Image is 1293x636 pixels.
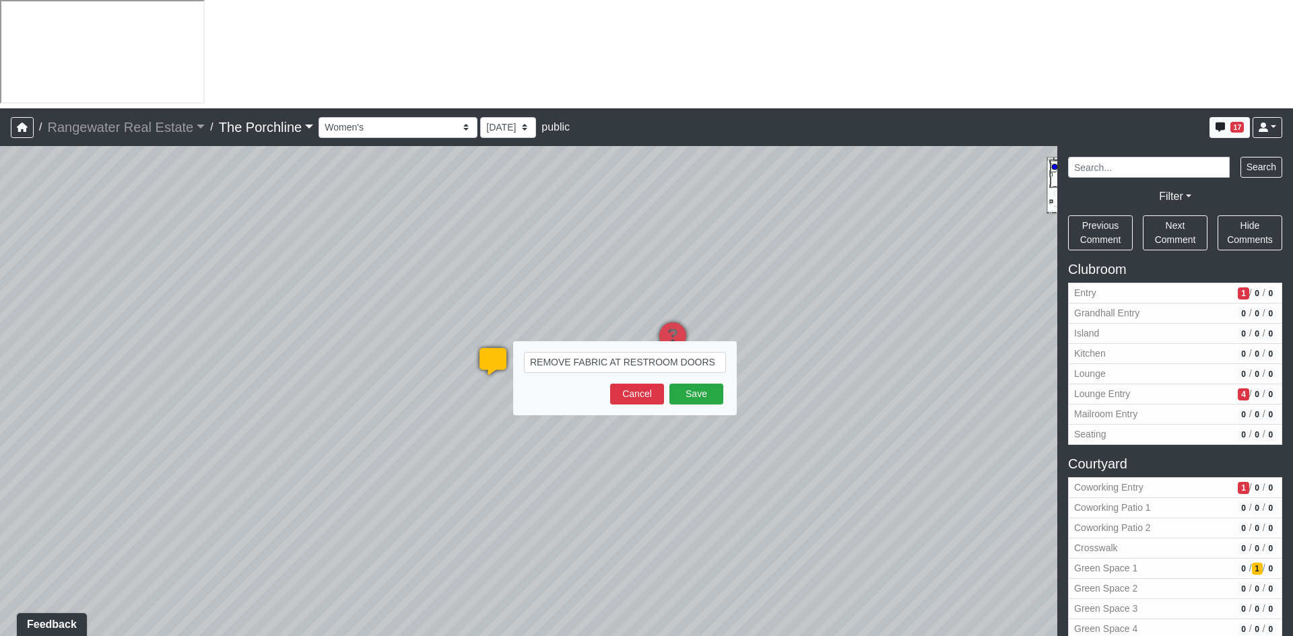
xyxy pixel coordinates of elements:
[1252,623,1263,635] span: # of QA/customer approval comments in revision
[1074,521,1232,535] span: Coworking Patio 2
[1238,522,1249,534] span: # of open/more info comments in revision
[1249,347,1252,361] span: /
[205,114,218,141] span: /
[1238,429,1249,441] span: # of open/more info comments in revision
[1143,215,1207,250] button: Next Comment
[1238,563,1249,575] span: # of open/more info comments in revision
[1238,287,1249,299] span: # of open/more info comments in revision
[1252,482,1263,494] span: # of QA/customer approval comments in revision
[1074,326,1232,341] span: Island
[1265,409,1276,421] span: # of resolved comments in revision
[610,384,664,404] button: Cancel
[1263,481,1265,495] span: /
[1068,518,1282,538] button: Coworking Patio 20/0/0
[1068,364,1282,384] button: Lounge0/0/0
[1263,581,1265,596] span: /
[1265,482,1276,494] span: # of resolved comments in revision
[1074,367,1232,381] span: Lounge
[1265,563,1276,575] span: # of resolved comments in revision
[1252,388,1263,400] span: # of QA/customer approval comments in revision
[1249,286,1252,300] span: /
[1265,623,1276,635] span: # of resolved comments in revision
[1263,602,1265,616] span: /
[1068,404,1282,425] button: Mailroom Entry0/0/0
[1263,347,1265,361] span: /
[1068,456,1282,472] h5: Courtyard
[1252,409,1263,421] span: # of QA/customer approval comments in revision
[1238,308,1249,320] span: # of open/more info comments in revision
[1074,561,1232,575] span: Green Space 1
[1068,344,1282,364] button: Kitchen0/0/0
[47,114,205,141] a: Rangewater Real Estate
[1249,501,1252,515] span: /
[1238,623,1249,635] span: # of open/more info comments in revision
[1249,481,1252,495] span: /
[1249,581,1252,596] span: /
[1249,622,1252,636] span: /
[1263,306,1265,320] span: /
[1068,498,1282,518] button: Coworking Patio 10/0/0
[1074,387,1232,401] span: Lounge Entry
[1263,387,1265,401] span: /
[1074,541,1232,555] span: Crosswalk
[1068,215,1133,250] button: Previous Comment
[1265,542,1276,555] span: # of resolved comments in revision
[1249,602,1252,616] span: /
[1074,622,1232,636] span: Green Space 4
[1265,603,1276,615] span: # of resolved comments in revision
[1263,407,1265,421] span: /
[1074,501,1232,515] span: Coworking Patio 1
[1263,326,1265,341] span: /
[1074,407,1232,421] span: Mailroom Entry
[1252,429,1263,441] span: # of QA/customer approval comments in revision
[1265,368,1276,380] span: # of resolved comments in revision
[1155,220,1196,245] span: Next Comment
[1068,425,1282,445] button: Seating0/0/0
[1230,122,1244,133] span: 17
[1249,561,1252,575] span: /
[1074,581,1232,596] span: Green Space 2
[1263,367,1265,381] span: /
[1252,348,1263,360] span: # of QA/customer approval comments in revision
[1238,368,1249,380] span: # of open/more info comments in revision
[1265,348,1276,360] span: # of resolved comments in revision
[1265,287,1276,299] span: # of resolved comments in revision
[1252,603,1263,615] span: # of QA/customer approval comments in revision
[1074,602,1232,616] span: Green Space 3
[1238,328,1249,340] span: # of open/more info comments in revision
[1068,579,1282,599] button: Green Space 20/0/0
[1263,561,1265,575] span: /
[1263,521,1265,535] span: /
[10,609,90,636] iframe: Ybug feedback widget
[1068,538,1282,559] button: Crosswalk0/0/0
[34,114,47,141] span: /
[1252,522,1263,534] span: # of QA/customer approval comments in revision
[1238,603,1249,615] span: # of open/more info comments in revision
[1249,407,1252,421] span: /
[1265,583,1276,595] span: # of resolved comments in revision
[1218,215,1282,250] button: Hide Comments
[1249,306,1252,320] span: /
[1249,387,1252,401] span: /
[1238,482,1249,494] span: # of open/more info comments in revision
[1252,328,1263,340] span: # of QA/customer approval comments in revision
[1249,367,1252,381] span: /
[1249,521,1252,535] span: /
[1252,368,1263,380] span: # of QA/customer approval comments in revision
[219,114,314,141] a: The Porchline
[1249,326,1252,341] span: /
[1238,348,1249,360] span: # of open/more info comments in revision
[1265,388,1276,400] span: # of resolved comments in revision
[1265,522,1276,534] span: # of resolved comments in revision
[1159,190,1191,202] a: Filter
[1263,622,1265,636] span: /
[1263,286,1265,300] span: /
[1238,502,1249,514] span: # of open/more info comments in revision
[1068,559,1282,579] button: Green Space 10/1/0
[1068,384,1282,404] button: Lounge Entry4/0/0
[1068,599,1282,619] button: Green Space 30/0/0
[1252,502,1263,514] span: # of QA/customer approval comments in revision
[1252,287,1263,299] span: # of QA/customer approval comments in revision
[1068,477,1282,498] button: Coworking Entry1/0/0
